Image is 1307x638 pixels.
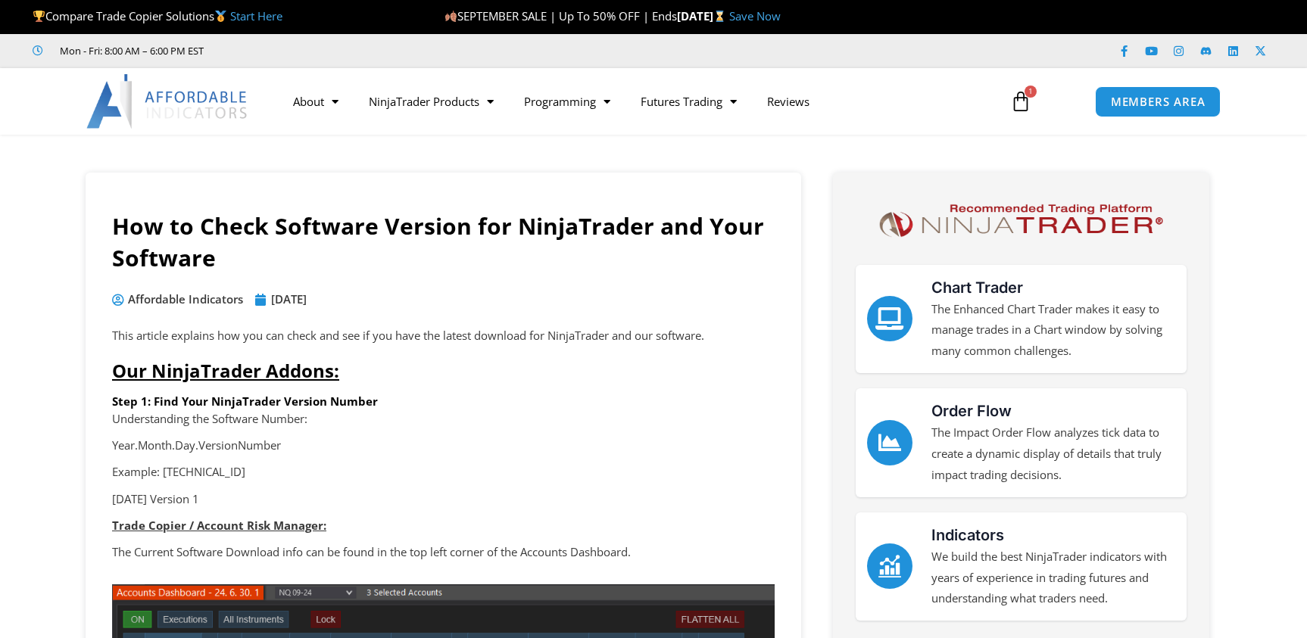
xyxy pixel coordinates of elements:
[867,296,912,341] a: Chart Trader
[112,409,775,430] p: Understanding the Software Number:
[271,291,307,307] time: [DATE]
[354,84,509,119] a: NinjaTrader Products
[278,84,354,119] a: About
[931,422,1175,486] p: The Impact Order Flow analyzes tick data to create a dynamic display of details that truly impact...
[112,210,775,274] h1: How to Check Software Version for NinjaTrader and Your Software
[872,199,1170,242] img: NinjaTrader Logo | Affordable Indicators – NinjaTrader
[230,8,282,23] a: Start Here
[445,8,677,23] span: SEPTEMBER SALE | Up To 50% OFF | Ends
[112,325,775,347] p: This article explains how you can check and see if you have the latest download for NinjaTrader a...
[33,11,45,22] img: 🏆
[1025,86,1037,98] span: 1
[56,42,204,60] span: Mon - Fri: 8:00 AM – 6:00 PM EST
[112,394,775,409] h6: Step 1: Find Your NinjaTrader Version Number
[867,543,912,589] a: Indicators
[1111,96,1206,107] span: MEMBERS AREA
[112,435,775,456] p: Year.Month.Day.VersionNumber
[112,489,775,510] p: [DATE] Version 1
[278,84,993,119] nav: Menu
[1095,86,1221,117] a: MEMBERS AREA
[112,462,775,483] p: Example: [TECHNICAL_ID]
[729,8,781,23] a: Save Now
[509,84,625,119] a: Programming
[931,546,1175,610] p: We build the best NinjaTrader indicators with years of experience in trading futures and understa...
[445,11,457,22] img: 🍂
[112,542,775,563] p: The Current Software Download info can be found in the top left corner of the Accounts Dashboard.
[987,79,1054,123] a: 1
[677,8,729,23] strong: [DATE]
[625,84,752,119] a: Futures Trading
[931,526,1004,544] a: Indicators
[931,299,1175,363] p: The Enhanced Chart Trader makes it easy to manage trades in a Chart window by solving many common...
[752,84,825,119] a: Reviews
[225,43,452,58] iframe: Customer reviews powered by Trustpilot
[215,11,226,22] img: 🥇
[931,279,1023,297] a: Chart Trader
[867,420,912,465] a: Order Flow
[124,289,243,310] span: Affordable Indicators
[86,74,249,129] img: LogoAI | Affordable Indicators – NinjaTrader
[112,518,326,533] strong: Trade Copier / Account Risk Manager:
[714,11,725,22] img: ⌛
[33,8,282,23] span: Compare Trade Copier Solutions
[112,358,339,383] span: Our NinjaTrader Addons:
[931,402,1012,420] a: Order Flow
